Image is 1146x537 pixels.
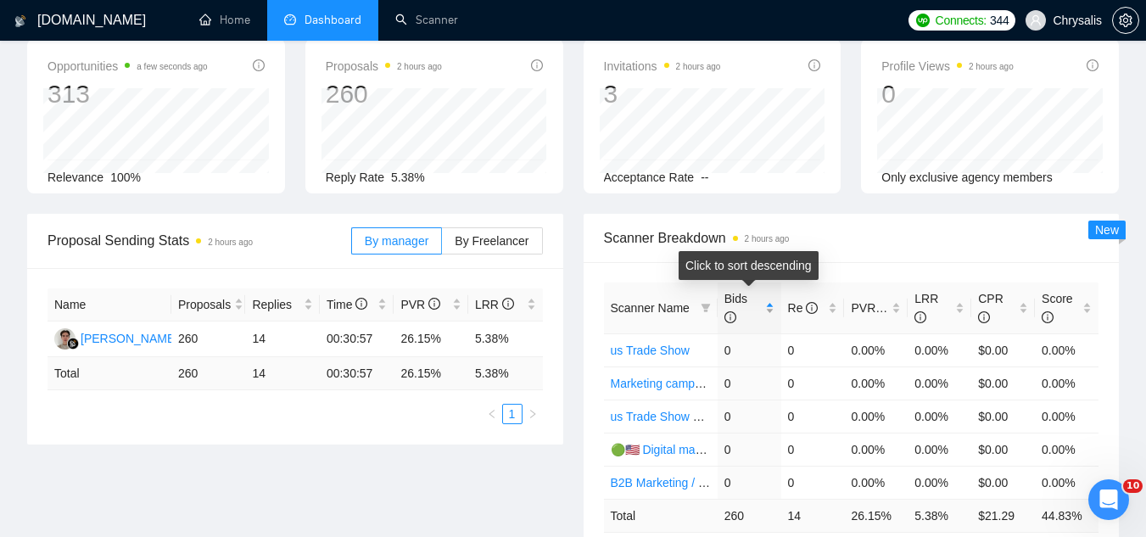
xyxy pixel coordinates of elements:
[326,78,442,110] div: 260
[208,238,253,247] time: 2 hours ago
[611,344,690,357] a: us Trade Show
[245,288,320,322] th: Replies
[971,466,1035,499] td: $0.00
[701,171,708,184] span: --
[916,14,930,27] img: upwork-logo.png
[936,11,987,30] span: Connects:
[1112,14,1139,27] a: setting
[1035,499,1098,532] td: 44.83 %
[718,433,781,466] td: 0
[320,322,394,357] td: 00:30:57
[971,433,1035,466] td: $0.00
[908,433,971,466] td: 0.00%
[971,400,1035,433] td: $0.00
[914,311,926,323] span: info-circle
[487,409,497,419] span: left
[468,357,543,390] td: 5.38 %
[171,322,246,357] td: 260
[305,13,361,27] span: Dashboard
[604,171,695,184] span: Acceptance Rate
[881,78,1014,110] div: 0
[718,366,781,400] td: 0
[808,59,820,71] span: info-circle
[1087,59,1098,71] span: info-circle
[284,14,296,25] span: dashboard
[844,499,908,532] td: 26.15 %
[365,234,428,248] span: By manager
[1113,14,1138,27] span: setting
[171,357,246,390] td: 260
[724,311,736,323] span: info-circle
[245,357,320,390] td: 14
[978,292,1003,324] span: CPR
[394,357,468,390] td: 26.15 %
[718,499,781,532] td: 260
[252,295,300,314] span: Replies
[781,466,845,499] td: 0
[326,56,442,76] span: Proposals
[475,298,514,311] span: LRR
[881,56,1014,76] span: Profile Views
[1088,479,1129,520] iframe: Intercom live chat
[718,333,781,366] td: 0
[355,298,367,310] span: info-circle
[1112,7,1139,34] button: setting
[724,292,747,324] span: Bids
[701,303,711,313] span: filter
[978,311,990,323] span: info-circle
[844,400,908,433] td: 0.00%
[908,466,971,499] td: 0.00%
[781,400,845,433] td: 0
[844,466,908,499] td: 0.00%
[531,59,543,71] span: info-circle
[844,433,908,466] td: 0.00%
[745,234,790,243] time: 2 hours ago
[971,366,1035,400] td: $0.00
[468,322,543,357] td: 5.38%
[48,171,103,184] span: Relevance
[81,329,178,348] div: [PERSON_NAME]
[844,333,908,366] td: 0.00%
[48,288,171,322] th: Name
[781,433,845,466] td: 0
[908,366,971,400] td: 0.00%
[969,62,1014,71] time: 2 hours ago
[1123,479,1143,493] span: 10
[611,377,718,390] a: Marketing campaign
[604,78,721,110] div: 3
[697,295,714,321] span: filter
[611,301,690,315] span: Scanner Name
[54,328,75,350] img: RG
[400,298,440,311] span: PVR
[397,62,442,71] time: 2 hours ago
[178,295,231,314] span: Proposals
[604,499,718,532] td: Total
[110,171,141,184] span: 100%
[781,333,845,366] td: 0
[611,410,734,423] a: us Trade Show new CL
[604,56,721,76] span: Invitations
[48,230,351,251] span: Proposal Sending Stats
[48,78,208,110] div: 313
[502,404,523,424] li: 1
[48,56,208,76] span: Opportunities
[523,404,543,424] button: right
[914,292,938,324] span: LRR
[971,499,1035,532] td: $ 21.29
[611,476,790,489] a: B2B Marketing / Branding new CL
[718,400,781,433] td: 0
[611,443,731,456] a: 🟢🇺🇸 Digital marketing
[503,405,522,423] a: 1
[990,11,1009,30] span: 344
[523,404,543,424] li: Next Page
[137,62,207,71] time: a few seconds ago
[320,357,394,390] td: 00:30:57
[781,366,845,400] td: 0
[391,171,425,184] span: 5.38%
[455,234,528,248] span: By Freelancer
[528,409,538,419] span: right
[1095,223,1119,237] span: New
[851,301,891,315] span: PVR
[67,338,79,350] img: gigradar-bm.png
[395,13,458,27] a: searchScanner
